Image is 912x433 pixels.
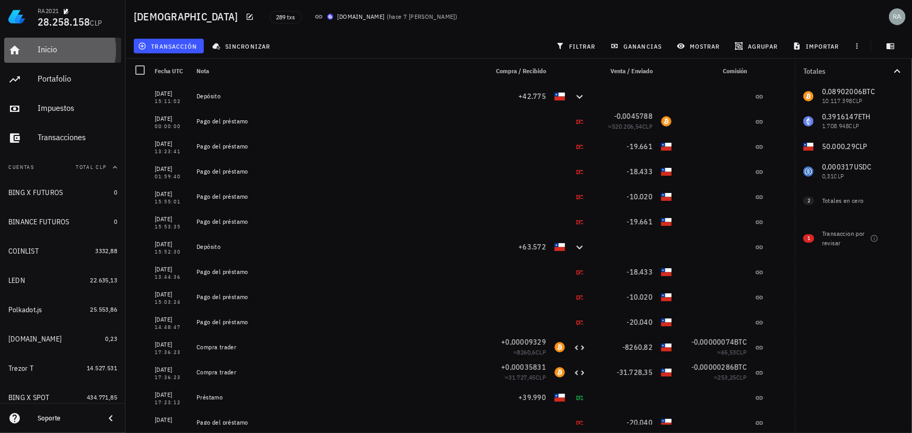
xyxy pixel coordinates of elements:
div: Pago del préstamo [197,293,479,301]
span: Total CLP [76,164,107,170]
div: 15:52:30 [155,249,188,255]
div: Impuestos [38,103,117,113]
h1: [DEMOGRAPHIC_DATA] [134,8,243,25]
span: CLP [536,348,546,356]
div: Portafolio [38,74,117,84]
div: 13:44:36 [155,275,188,280]
span: 22.635,13 [90,276,117,284]
div: Fecha UTC [151,59,192,84]
span: CLP [736,348,747,356]
span: 0 [114,218,117,225]
span: 520.206,54 [612,122,642,130]
div: 15:55:01 [155,199,188,204]
span: CLP [642,122,653,130]
a: LEDN 22.635,13 [4,268,121,293]
span: 0 [114,188,117,196]
div: Totales en cero [822,196,883,206]
div: Pago del préstamo [197,418,479,427]
div: 15:03:24 [155,300,188,305]
span: transacción [140,42,197,50]
div: 15:11:02 [155,99,188,104]
div: RA2021 [38,7,59,15]
span: -0,0045788 [614,111,653,121]
span: 434.771,85 [87,393,117,401]
div: [DATE] [155,289,188,300]
div: Pago del préstamo [197,268,479,276]
span: Nota [197,67,209,75]
a: Portafolio [4,67,121,92]
div: Pago del préstamo [197,192,479,201]
span: CLP [536,373,546,381]
span: ≈ [608,122,653,130]
img: BudaPuntoCom [327,14,333,20]
div: Depósito [197,243,479,251]
span: ≈ [513,348,546,356]
span: 2 [807,197,810,205]
div: CLP-icon [661,191,672,202]
span: ganancias [613,42,662,50]
div: Nota [192,59,483,84]
a: Transacciones [4,126,121,151]
span: +39.990 [518,393,546,402]
span: ≈ [718,348,747,356]
div: BTC-icon [661,116,672,127]
span: agrupar [737,42,778,50]
span: -19.661 [627,142,653,151]
div: Pago del préstamo [197,117,479,126]
div: Venta / Enviado [590,59,657,84]
div: 13:23:41 [155,149,188,154]
div: Inicio [38,44,117,54]
div: COINLIST [8,247,39,256]
a: [DOMAIN_NAME] 0,23 [4,326,121,351]
span: sincronizar [214,42,270,50]
span: 3332,88 [95,247,117,255]
a: COINLIST 3332,88 [4,238,121,264]
span: -19.661 [627,217,653,226]
button: importar [788,39,846,53]
span: BTC [734,362,747,372]
div: [DATE] [155,314,188,325]
div: CLP-icon [661,317,672,327]
span: 14.527.531 [87,364,117,372]
div: 17:23:12 [155,400,188,405]
a: Impuestos [4,96,121,121]
div: 15:53:35 [155,224,188,230]
div: CLP-icon [661,141,672,152]
div: [DATE] [155,113,188,124]
span: -0,00000286 [691,362,735,372]
span: -20.040 [627,317,653,327]
span: ( ) [387,12,458,22]
a: Polkadot.js 25.553,86 [4,297,121,322]
div: 17:36:23 [155,350,188,355]
span: Compra / Recibido [496,67,546,75]
div: Soporte [38,414,96,423]
div: Préstamo [197,393,479,402]
div: Depósito [197,92,479,100]
div: [DATE] [155,239,188,249]
div: [DATE] [155,164,188,174]
span: -10.020 [627,192,653,201]
div: [DATE] [155,390,188,400]
div: Polkadot.js [8,305,42,314]
span: 289 txs [276,12,295,23]
div: [DATE] [155,139,188,149]
span: -31.728,35 [617,368,653,377]
span: Venta / Enviado [610,67,653,75]
div: CLP-icon [661,267,672,277]
div: Transaccion por revisar [822,229,866,248]
span: -0,00000074 [691,337,735,347]
a: BING X FUTUROS 0 [4,180,121,205]
div: Pago del préstamo [197,142,479,151]
img: LedgiFi [8,8,25,25]
div: [DOMAIN_NAME] [8,335,62,344]
a: Trezor T 14.527.531 [4,356,121,381]
span: -8260,82 [622,343,653,352]
div: [DATE] [155,364,188,375]
a: Inicio [4,38,121,63]
span: Comisión [723,67,747,75]
button: CuentasTotal CLP [4,155,121,180]
span: -18.433 [627,167,653,176]
span: 253,25 [718,373,736,381]
span: +42.775 [518,92,546,101]
div: [DATE] [155,214,188,224]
